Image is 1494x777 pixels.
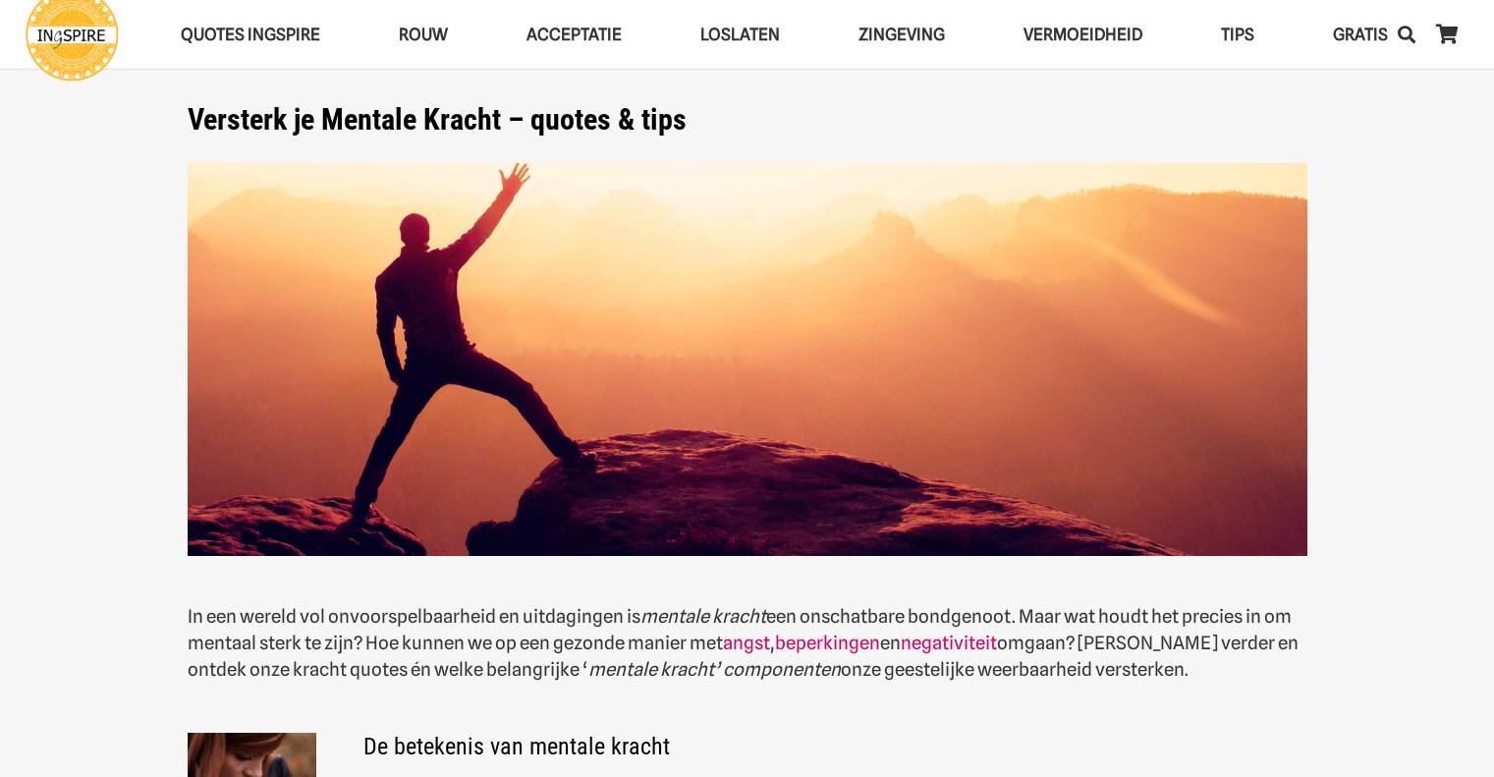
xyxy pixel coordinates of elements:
span: Loslaten [700,25,780,44]
span: In een wereld vol onvoorspelbaarheid en uitdagingen is een onschatbare bondgenoot. Maar wat houdt... [188,605,1299,680]
span: GRATIS [1333,25,1388,44]
em: mentale kracht’ componenten [588,658,841,680]
a: AcceptatieAcceptatie Menu [487,10,661,60]
a: negativiteit [901,632,997,653]
span: Acceptatie [526,25,622,44]
a: angst [723,632,770,653]
span: QUOTES INGSPIRE [181,25,320,44]
em: mentale kracht [640,605,766,627]
span: TIPS [1221,25,1254,44]
a: TIPSTIPS Menu [1182,10,1294,60]
span: ROUW [399,25,448,44]
h2: De betekenis van mentale kracht [188,708,1307,761]
span: VERMOEIDHEID [1024,25,1142,44]
a: VERMOEIDHEIDVERMOEIDHEID Menu [984,10,1182,60]
a: Zoeken [1387,10,1426,59]
a: ZingevingZingeving Menu [819,10,984,60]
span: Zingeving [858,25,945,44]
h1: Versterk je Mentale Kracht – quotes & tips [188,102,1307,138]
a: beperkingen [775,632,880,653]
a: ROUWROUW Menu [360,10,487,60]
a: QUOTES INGSPIREQUOTES INGSPIRE Menu [141,10,360,60]
a: GRATISGRATIS Menu [1294,10,1427,60]
a: LoslatenLoslaten Menu [661,10,819,60]
img: Spreuken over moed, moedig zijn en mooie woorden over uitdaging en kracht - ingspire.nl [188,163,1307,557]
